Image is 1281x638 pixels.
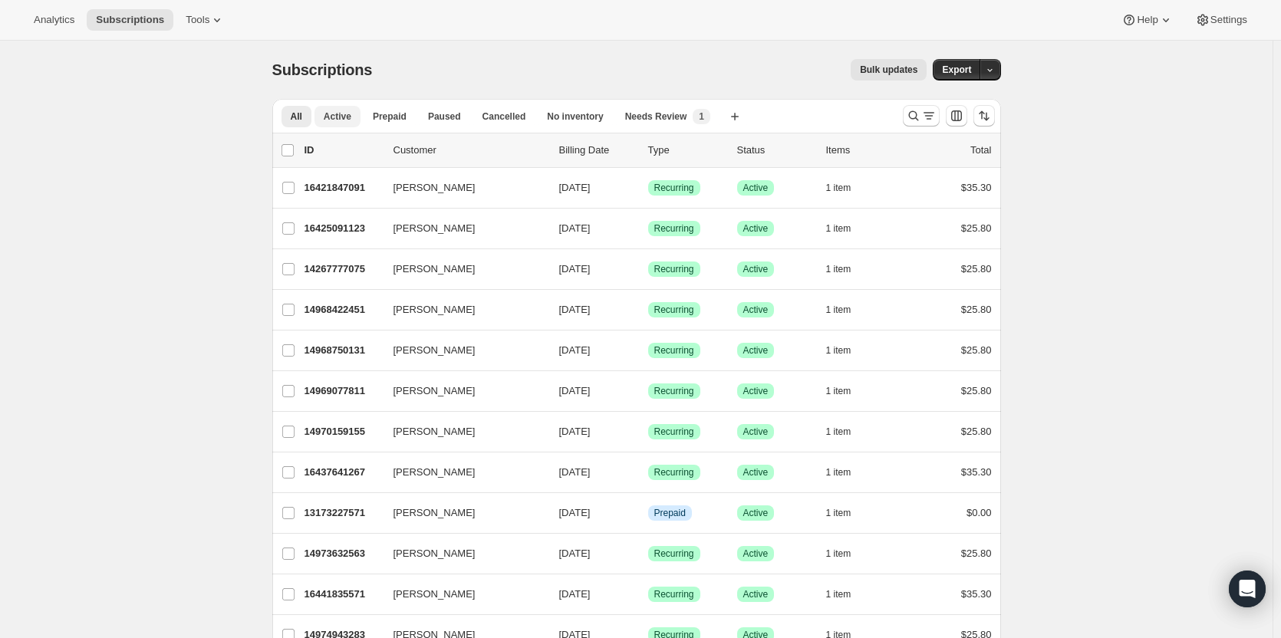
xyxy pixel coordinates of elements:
[826,462,868,483] button: 1 item
[826,421,868,442] button: 1 item
[737,143,814,158] p: Status
[826,299,868,321] button: 1 item
[394,143,547,158] p: Customer
[305,424,381,439] p: 14970159155
[743,182,769,194] span: Active
[1210,14,1247,26] span: Settings
[826,263,851,275] span: 1 item
[699,110,704,123] span: 1
[559,466,591,478] span: [DATE]
[826,344,851,357] span: 1 item
[394,587,476,602] span: [PERSON_NAME]
[826,380,868,402] button: 1 item
[826,218,868,239] button: 1 item
[96,14,164,26] span: Subscriptions
[305,462,992,483] div: 16437641267[PERSON_NAME][DATE]SuccessRecurringSuccessActive1 item$35.30
[826,177,868,199] button: 1 item
[654,548,694,560] span: Recurring
[648,143,725,158] div: Type
[961,548,992,559] span: $25.80
[559,344,591,356] span: [DATE]
[1112,9,1182,31] button: Help
[946,105,967,127] button: Customize table column order and visibility
[305,177,992,199] div: 16421847091[PERSON_NAME][DATE]SuccessRecurringSuccessActive1 item$35.30
[654,263,694,275] span: Recurring
[384,419,538,444] button: [PERSON_NAME]
[826,258,868,280] button: 1 item
[305,143,381,158] p: ID
[394,424,476,439] span: [PERSON_NAME]
[394,465,476,480] span: [PERSON_NAME]
[654,344,694,357] span: Recurring
[743,426,769,438] span: Active
[305,421,992,442] div: 14970159155[PERSON_NAME][DATE]SuccessRecurringSuccessActive1 item$25.80
[961,426,992,437] span: $25.80
[851,59,927,81] button: Bulk updates
[961,304,992,315] span: $25.80
[961,344,992,356] span: $25.80
[559,426,591,437] span: [DATE]
[826,548,851,560] span: 1 item
[305,302,381,317] p: 14968422451
[559,304,591,315] span: [DATE]
[973,105,995,127] button: Sort the results
[826,507,851,519] span: 1 item
[384,338,538,363] button: [PERSON_NAME]
[384,216,538,241] button: [PERSON_NAME]
[87,9,173,31] button: Subscriptions
[176,9,234,31] button: Tools
[305,299,992,321] div: 14968422451[PERSON_NAME][DATE]SuccessRecurringSuccessActive1 item$25.80
[559,263,591,275] span: [DATE]
[305,383,381,399] p: 14969077811
[394,302,476,317] span: [PERSON_NAME]
[186,14,209,26] span: Tools
[961,466,992,478] span: $35.30
[394,180,476,196] span: [PERSON_NAME]
[305,465,381,480] p: 16437641267
[743,304,769,316] span: Active
[654,507,686,519] span: Prepaid
[654,222,694,235] span: Recurring
[826,588,851,600] span: 1 item
[860,64,917,76] span: Bulk updates
[272,61,373,78] span: Subscriptions
[654,182,694,194] span: Recurring
[1186,9,1256,31] button: Settings
[1229,571,1266,607] div: Open Intercom Messenger
[559,385,591,396] span: [DATE]
[826,584,868,605] button: 1 item
[547,110,603,123] span: No inventory
[743,588,769,600] span: Active
[559,222,591,234] span: [DATE]
[394,261,476,277] span: [PERSON_NAME]
[903,105,940,127] button: Search and filter results
[305,261,381,277] p: 14267777075
[384,379,538,403] button: [PERSON_NAME]
[654,304,694,316] span: Recurring
[305,340,992,361] div: 14968750131[PERSON_NAME][DATE]SuccessRecurringSuccessActive1 item$25.80
[654,466,694,479] span: Recurring
[428,110,461,123] span: Paused
[743,466,769,479] span: Active
[961,182,992,193] span: $35.30
[305,502,992,524] div: 13173227571[PERSON_NAME][DATE]InfoPrepaidSuccessActive1 item$0.00
[305,380,992,402] div: 14969077811[PERSON_NAME][DATE]SuccessRecurringSuccessActive1 item$25.80
[961,588,992,600] span: $35.30
[305,587,381,602] p: 16441835571
[654,385,694,397] span: Recurring
[384,298,538,322] button: [PERSON_NAME]
[942,64,971,76] span: Export
[743,507,769,519] span: Active
[305,543,992,564] div: 14973632563[PERSON_NAME][DATE]SuccessRecurringSuccessActive1 item$25.80
[723,106,747,127] button: Create new view
[482,110,526,123] span: Cancelled
[967,507,992,518] span: $0.00
[654,588,694,600] span: Recurring
[743,385,769,397] span: Active
[384,460,538,485] button: [PERSON_NAME]
[384,582,538,607] button: [PERSON_NAME]
[305,221,381,236] p: 16425091123
[743,263,769,275] span: Active
[970,143,991,158] p: Total
[826,385,851,397] span: 1 item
